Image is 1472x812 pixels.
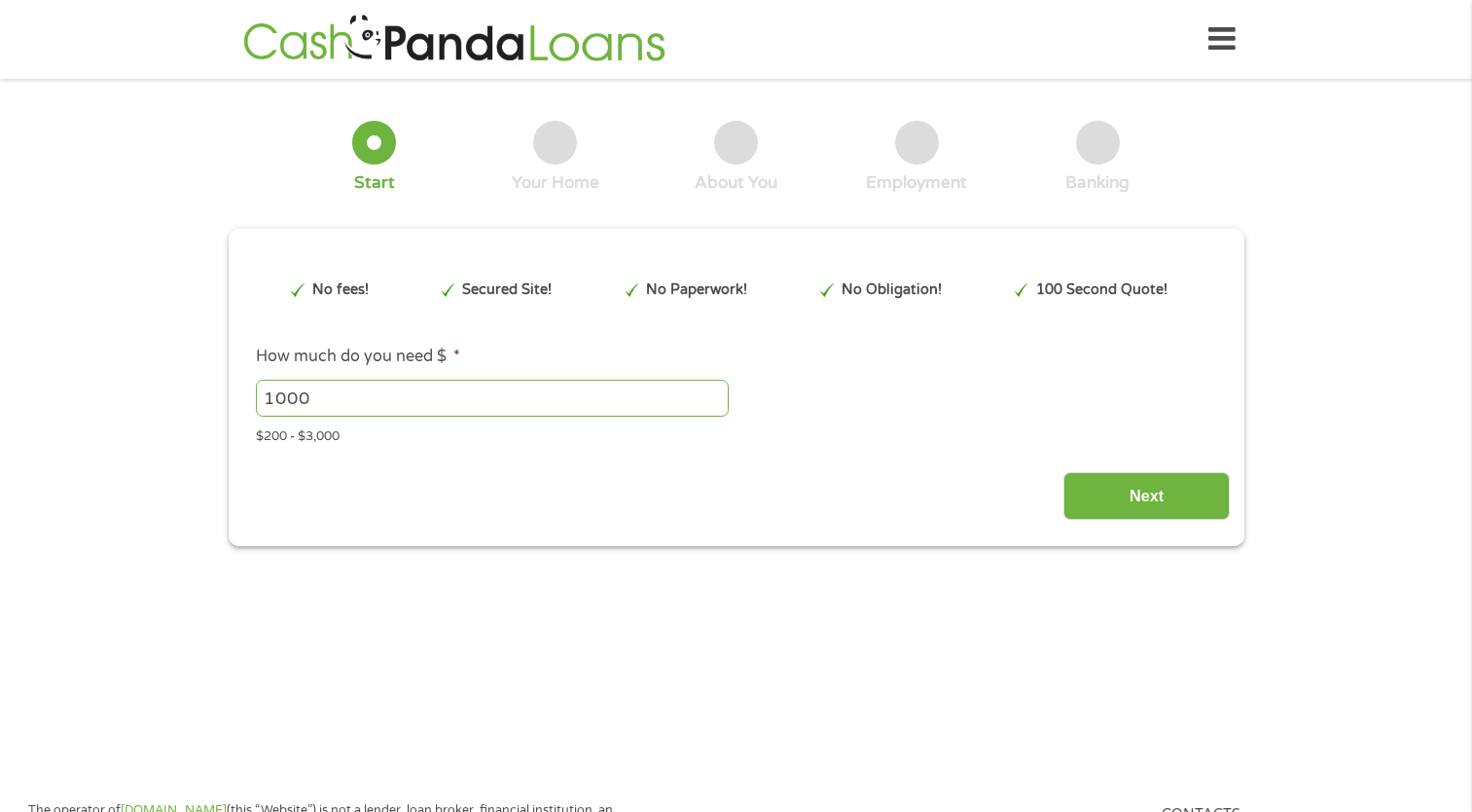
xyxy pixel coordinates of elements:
[695,172,777,194] div: About You
[842,279,942,301] p: No Obligation!
[237,12,671,67] img: GetLoanNow Logo
[1063,472,1230,520] input: Next
[646,279,747,301] p: No Paperwork!
[312,279,369,301] p: No fees!
[256,347,460,367] label: How much do you need $
[256,421,1215,447] div: $200 - $3,000
[1036,279,1167,301] p: 100 Second Quote!
[866,172,967,194] div: Employment
[512,172,599,194] div: Your Home
[462,279,552,301] p: Secured Site!
[354,172,395,194] div: Start
[1065,172,1130,194] div: Banking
